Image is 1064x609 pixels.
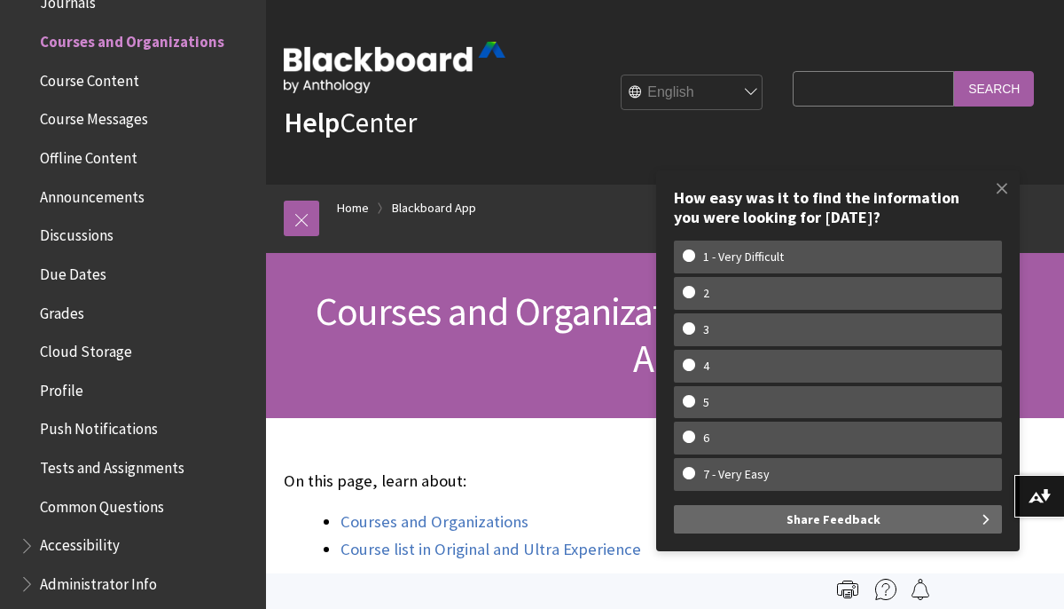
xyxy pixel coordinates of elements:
[674,505,1002,534] button: Share Feedback
[910,579,931,600] img: Follow this page
[40,182,145,206] span: Announcements
[875,579,896,600] img: More help
[40,336,132,360] span: Cloud Storage
[40,376,83,399] span: Profile
[40,66,139,90] span: Course Content
[40,492,164,516] span: Common Questions
[674,188,1002,226] div: How easy was it to find the information you were looking for [DATE]?
[40,27,224,51] span: Courses and Organizations
[40,105,148,129] span: Course Messages
[40,220,113,244] span: Discussions
[340,539,641,560] a: Course list in Original and Ultra Experience
[284,470,784,493] p: On this page, learn about:
[40,531,120,555] span: Accessibility
[954,71,1034,106] input: Search
[683,249,804,265] w-span: 1 - Very Difficult
[392,197,476,219] a: Blackboard App
[40,415,158,439] span: Push Notifications
[284,42,505,93] img: Blackboard by Anthology
[683,395,730,410] w-span: 5
[340,511,528,533] a: Courses and Organizations
[683,431,730,446] w-span: 6
[622,75,763,111] select: Site Language Selector
[786,505,880,534] span: Share Feedback
[683,322,730,337] w-span: 3
[40,143,137,167] span: Offline Content
[316,287,1015,383] span: Courses and Organizations in the Blackboard App
[683,359,730,374] w-span: 4
[40,259,106,283] span: Due Dates
[837,579,858,600] img: Print
[40,569,157,593] span: Administrator Info
[40,453,184,477] span: Tests and Assignments
[284,105,340,140] strong: Help
[337,197,369,219] a: Home
[683,286,730,301] w-span: 2
[40,298,84,322] span: Grades
[284,105,417,140] a: HelpCenter
[683,467,790,482] w-span: 7 - Very Easy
